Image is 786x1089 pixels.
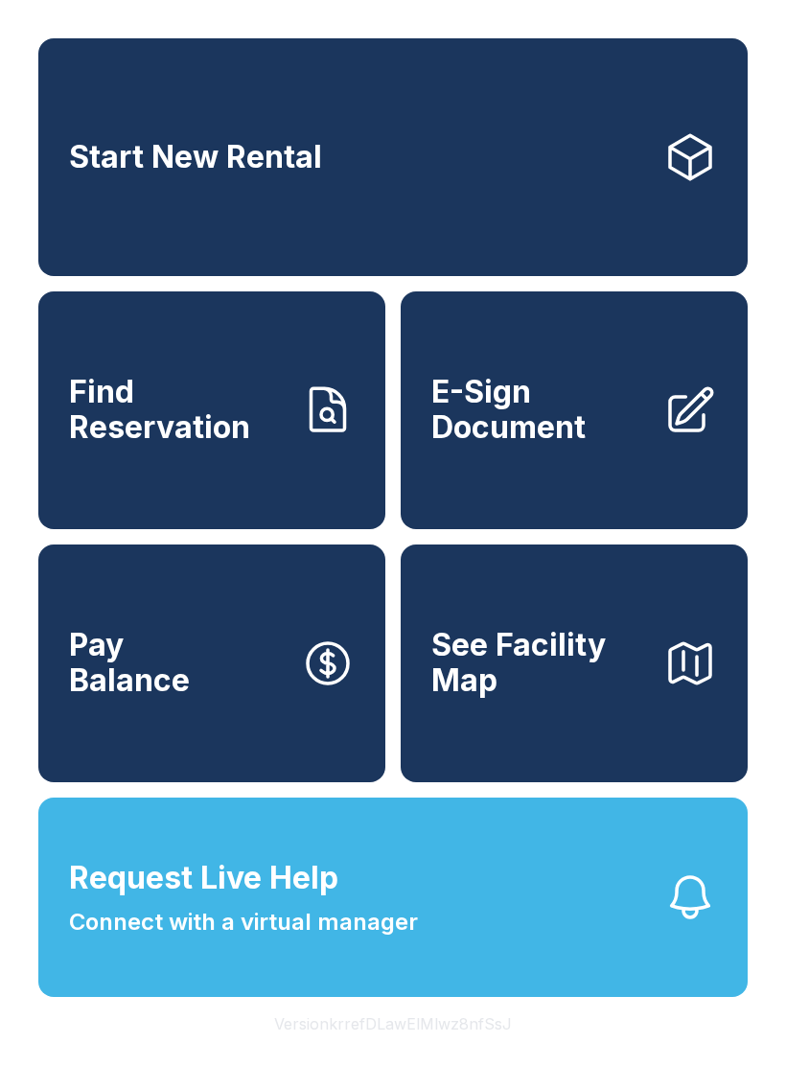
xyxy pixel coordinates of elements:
span: See Facility Map [431,628,648,698]
span: Start New Rental [69,140,322,175]
span: Connect with a virtual manager [69,905,418,939]
button: See Facility Map [401,544,748,782]
button: Request Live HelpConnect with a virtual manager [38,798,748,997]
span: Find Reservation [69,375,286,445]
a: E-Sign Document [401,291,748,529]
a: Start New Rental [38,38,748,276]
span: Request Live Help [69,855,338,901]
button: VersionkrrefDLawElMlwz8nfSsJ [259,997,527,1051]
a: Find Reservation [38,291,385,529]
button: PayBalance [38,544,385,782]
span: Pay Balance [69,628,190,698]
span: E-Sign Document [431,375,648,445]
